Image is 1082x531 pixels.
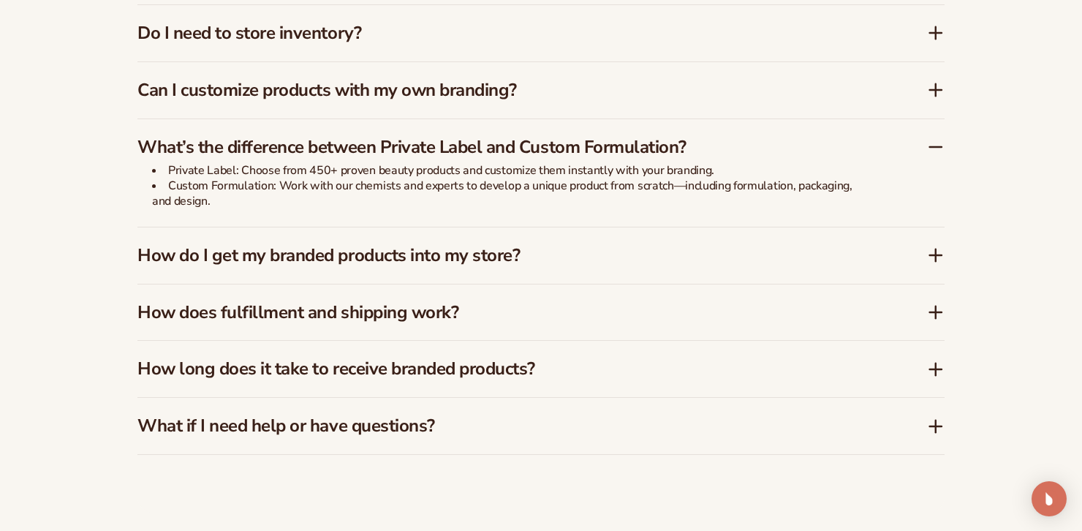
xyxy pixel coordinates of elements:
[137,137,883,158] h3: What’s the difference between Private Label and Custom Formulation?
[137,80,883,101] h3: Can I customize products with my own branding?
[137,415,883,437] h3: What if I need help or have questions?
[137,302,883,323] h3: How does fulfillment and shipping work?
[152,163,869,178] li: Private Label: Choose from 450+ proven beauty products and customize them instantly with your bra...
[152,178,869,209] li: Custom Formulation: Work with our chemists and experts to develop a unique product from scratch—i...
[137,358,883,380] h3: How long does it take to receive branded products?
[137,23,883,44] h3: Do I need to store inventory?
[137,245,883,266] h3: How do I get my branded products into my store?
[1032,481,1067,516] div: Open Intercom Messenger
